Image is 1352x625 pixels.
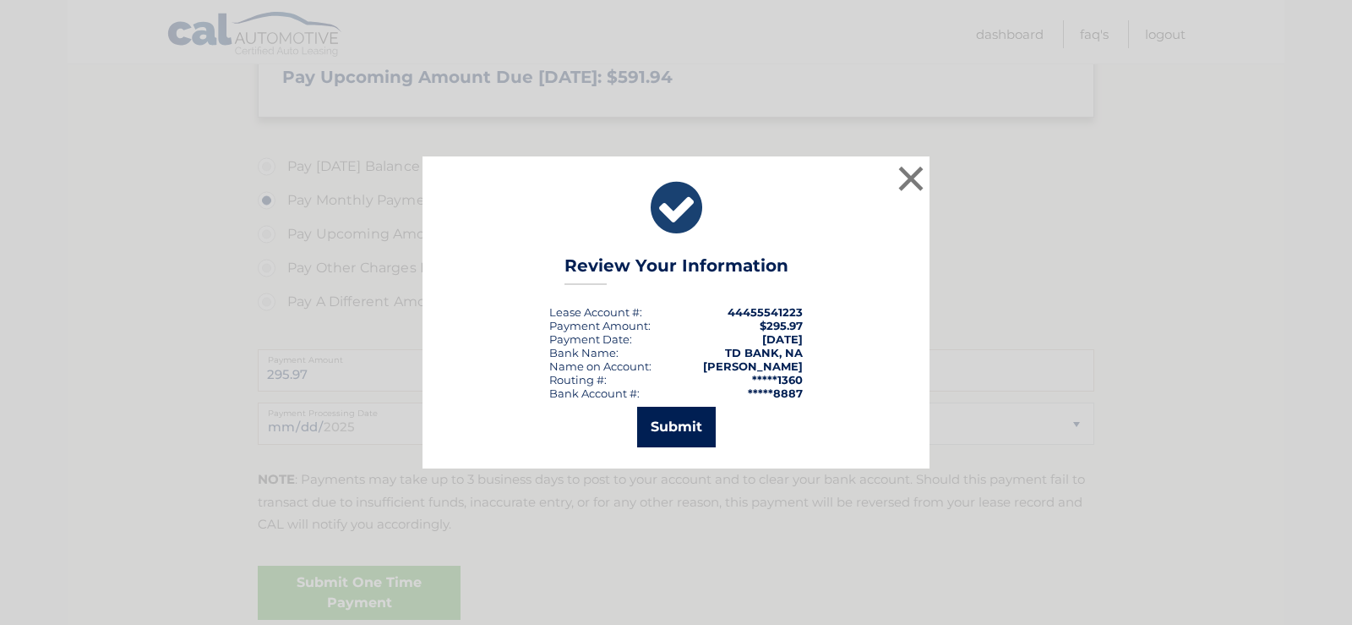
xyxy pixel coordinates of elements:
[564,255,788,285] h3: Review Your Information
[549,332,632,346] div: :
[549,359,651,373] div: Name on Account:
[549,387,640,400] div: Bank Account #:
[725,346,803,359] strong: TD BANK, NA
[760,319,803,332] span: $295.97
[549,346,619,359] div: Bank Name:
[894,162,928,195] button: ×
[549,332,630,346] span: Payment Date
[549,319,651,332] div: Payment Amount:
[762,332,803,346] span: [DATE]
[549,305,642,319] div: Lease Account #:
[703,359,803,373] strong: [PERSON_NAME]
[728,305,803,319] strong: 44455541223
[637,407,716,447] button: Submit
[549,373,607,387] div: Routing #:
